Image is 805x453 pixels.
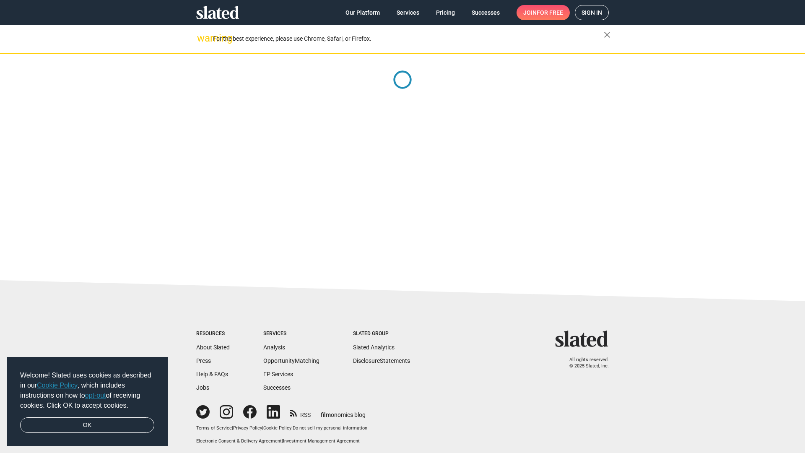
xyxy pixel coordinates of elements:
[7,357,168,447] div: cookieconsent
[196,357,211,364] a: Press
[37,382,78,389] a: Cookie Policy
[537,5,563,20] span: for free
[20,417,154,433] a: dismiss cookie message
[233,425,262,431] a: Privacy Policy
[196,344,230,351] a: About Slated
[582,5,602,20] span: Sign in
[465,5,506,20] a: Successes
[390,5,426,20] a: Services
[290,406,311,419] a: RSS
[321,411,331,418] span: film
[353,331,410,337] div: Slated Group
[263,425,291,431] a: Cookie Policy
[196,425,232,431] a: Terms of Service
[263,331,319,337] div: Services
[339,5,387,20] a: Our Platform
[196,384,209,391] a: Jobs
[436,5,455,20] span: Pricing
[397,5,419,20] span: Services
[523,5,563,20] span: Join
[263,344,285,351] a: Analysis
[429,5,462,20] a: Pricing
[293,425,367,432] button: Do not sell my personal information
[263,384,291,391] a: Successes
[20,370,154,411] span: Welcome! Slated uses cookies as described in our , which includes instructions on how to of recei...
[472,5,500,20] span: Successes
[291,425,293,431] span: |
[263,357,319,364] a: OpportunityMatching
[345,5,380,20] span: Our Platform
[282,438,283,444] span: |
[575,5,609,20] a: Sign in
[196,371,228,377] a: Help & FAQs
[197,33,207,43] mat-icon: warning
[283,438,360,444] a: Investment Management Agreement
[263,371,293,377] a: EP Services
[353,357,410,364] a: DisclosureStatements
[196,331,230,337] div: Resources
[353,344,395,351] a: Slated Analytics
[213,33,604,44] div: For the best experience, please use Chrome, Safari, or Firefox.
[321,404,366,419] a: filmonomics blog
[85,392,106,399] a: opt-out
[196,438,282,444] a: Electronic Consent & Delivery Agreement
[262,425,263,431] span: |
[517,5,570,20] a: Joinfor free
[561,357,609,369] p: All rights reserved. © 2025 Slated, Inc.
[232,425,233,431] span: |
[602,30,612,40] mat-icon: close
